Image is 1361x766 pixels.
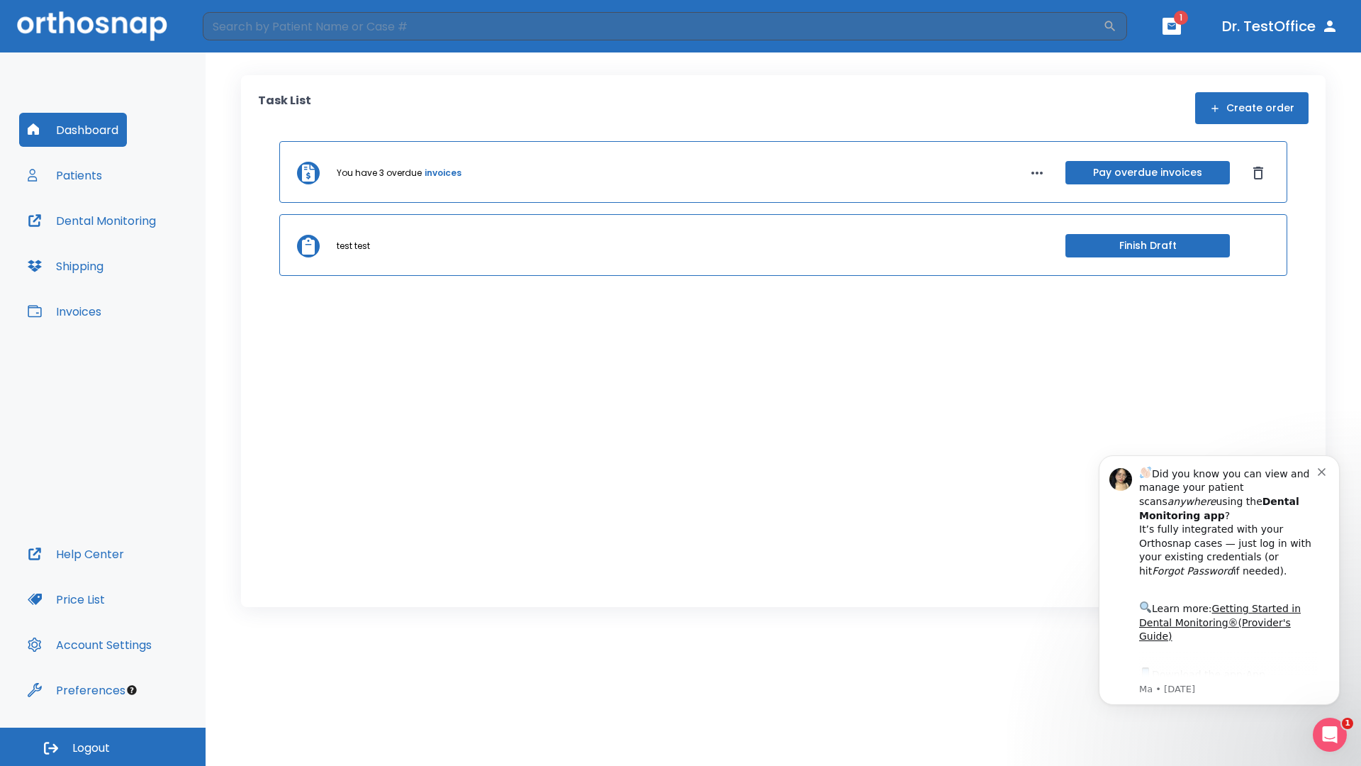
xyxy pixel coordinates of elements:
[1065,234,1230,257] button: Finish Draft
[1065,161,1230,184] button: Pay overdue invoices
[1174,11,1188,25] span: 1
[1216,13,1344,39] button: Dr. TestOffice
[258,92,311,124] p: Task List
[19,628,160,662] button: Account Settings
[203,12,1103,40] input: Search by Patient Name or Case #
[19,113,127,147] button: Dashboard
[125,684,138,696] div: Tooltip anchor
[19,249,112,283] button: Shipping
[1342,718,1353,729] span: 1
[337,240,370,252] p: test test
[425,167,461,179] a: invoices
[72,740,110,756] span: Logout
[17,11,167,40] img: Orthosnap
[19,294,110,328] button: Invoices
[1313,718,1347,752] iframe: Intercom live chat
[19,582,113,616] button: Price List
[1195,92,1309,124] button: Create order
[1077,438,1361,759] iframe: Intercom notifications message
[19,673,134,707] button: Preferences
[1247,162,1270,184] button: Dismiss
[337,167,422,179] p: You have 3 overdue
[19,537,133,571] button: Help Center
[19,158,111,192] button: Patients
[19,204,164,238] button: Dental Monitoring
